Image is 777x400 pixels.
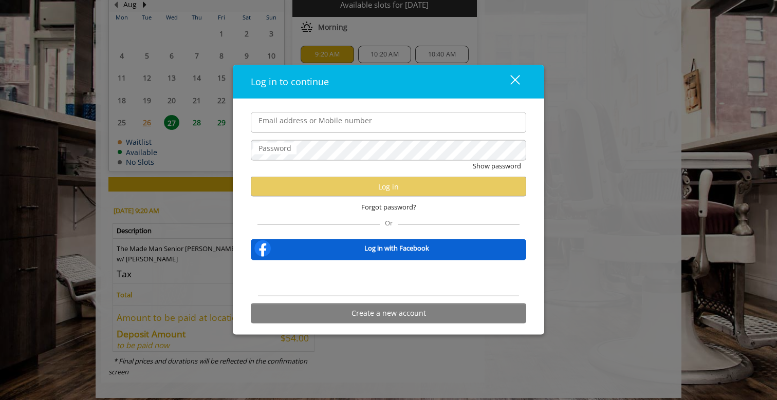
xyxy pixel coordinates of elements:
[473,161,521,172] button: Show password
[364,243,429,254] b: Log in with Facebook
[491,71,526,92] button: close dialog
[251,140,526,161] input: Password
[252,238,273,258] img: facebook-logo
[251,112,526,133] input: Email address or Mobile number
[336,266,441,289] iframe: Sign in with Google Button
[361,202,416,213] span: Forgot password?
[251,177,526,197] button: Log in
[253,143,297,154] label: Password
[251,303,526,323] button: Create a new account
[341,266,436,289] div: Sign in with Google. Opens in new tab
[498,74,519,89] div: close dialog
[380,218,398,227] span: Or
[251,75,329,88] span: Log in to continue
[253,115,377,126] label: Email address or Mobile number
